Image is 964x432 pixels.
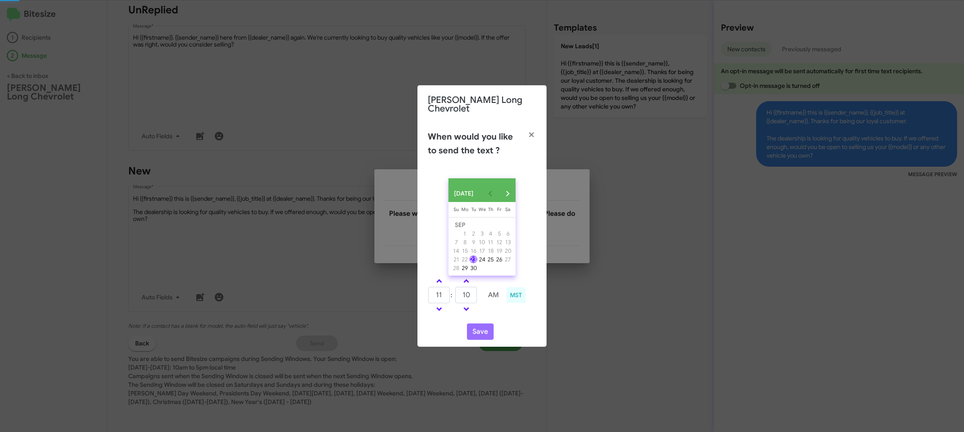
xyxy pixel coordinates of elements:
[461,247,469,255] div: 15
[504,247,512,255] div: 20
[461,230,469,237] div: 1
[470,230,477,237] div: 2
[487,247,494,255] div: 18
[486,255,495,264] button: September 25, 2025
[499,185,516,202] button: Next month
[482,287,504,303] button: AM
[471,206,476,212] span: Tu
[486,238,495,246] button: September 11, 2025
[428,287,450,303] input: HH
[495,247,503,255] div: 19
[478,230,486,237] div: 3
[450,286,455,304] td: :
[486,246,495,255] button: September 18, 2025
[478,238,486,246] div: 10
[469,264,478,272] button: September 30, 2025
[504,238,512,246] div: 13
[505,206,510,212] span: Sa
[454,186,473,201] span: [DATE]
[428,130,520,158] h2: When would you like to send the text ?
[460,238,469,246] button: September 8, 2025
[452,255,460,263] div: 21
[504,230,512,237] div: 6
[469,246,478,255] button: September 16, 2025
[495,229,504,238] button: September 5, 2025
[452,238,460,246] div: 7
[452,247,460,255] div: 14
[461,206,469,212] span: Mo
[495,255,504,264] button: September 26, 2025
[507,287,525,303] div: MST
[452,246,460,255] button: September 14, 2025
[469,229,478,238] button: September 2, 2025
[460,255,469,264] button: September 22, 2025
[495,238,503,246] div: 12
[495,246,504,255] button: September 19, 2025
[495,255,503,263] div: 26
[478,255,486,263] div: 24
[497,206,501,212] span: Fr
[478,255,486,264] button: September 24, 2025
[467,323,494,340] button: Save
[504,238,512,246] button: September 13, 2025
[461,255,469,263] div: 22
[469,238,478,246] button: September 9, 2025
[504,229,512,238] button: September 6, 2025
[460,264,469,272] button: September 29, 2025
[495,238,504,246] button: September 12, 2025
[448,185,482,202] button: Choose month and year
[478,247,486,255] div: 17
[417,85,547,123] div: [PERSON_NAME] Long Chevrolet
[452,238,460,246] button: September 7, 2025
[470,264,477,272] div: 30
[452,255,460,264] button: September 21, 2025
[460,229,469,238] button: September 1, 2025
[452,264,460,272] button: September 28, 2025
[487,255,494,263] div: 25
[460,246,469,255] button: September 15, 2025
[455,287,477,303] input: MM
[470,255,477,263] div: 23
[454,206,459,212] span: Su
[487,238,494,246] div: 11
[495,230,503,237] div: 5
[479,206,486,212] span: We
[478,229,486,238] button: September 3, 2025
[452,264,460,272] div: 28
[487,230,494,237] div: 4
[452,221,512,229] td: SEP
[470,247,477,255] div: 16
[478,246,486,255] button: September 17, 2025
[478,238,486,246] button: September 10, 2025
[461,238,469,246] div: 8
[488,206,493,212] span: Th
[486,229,495,238] button: September 4, 2025
[504,246,512,255] button: September 20, 2025
[504,255,512,264] button: September 27, 2025
[469,255,478,264] button: September 23, 2025
[482,185,499,202] button: Previous month
[470,238,477,246] div: 9
[504,255,512,263] div: 27
[461,264,469,272] div: 29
